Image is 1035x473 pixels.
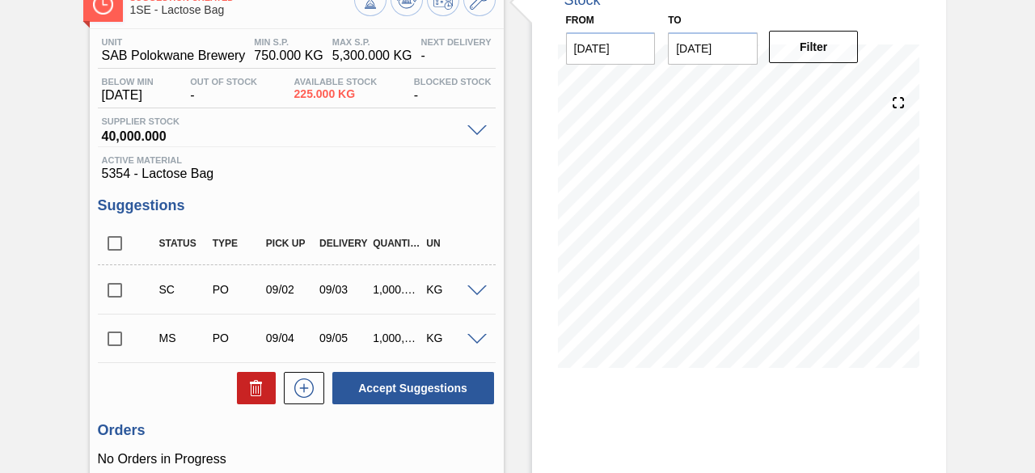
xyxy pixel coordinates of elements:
[102,126,459,142] span: 40,000.000
[102,49,246,63] span: SAB Polokwane Brewery
[294,77,378,87] span: Available Stock
[422,332,479,344] div: KG
[130,4,354,16] span: 1SE - Lactose Bag
[668,15,681,26] label: to
[102,37,246,47] span: Unit
[315,332,372,344] div: 09/05/2025
[155,332,212,344] div: Manual Suggestion
[769,31,859,63] button: Filter
[229,372,276,404] div: Delete Suggestions
[315,238,372,249] div: Delivery
[566,15,594,26] label: From
[254,49,323,63] span: 750.000 KG
[421,37,492,47] span: Next Delivery
[155,283,212,296] div: Suggestion Created
[209,283,265,296] div: Purchase order
[102,116,459,126] span: Supplier Stock
[369,332,425,344] div: 1,000,000.000
[98,422,496,439] h3: Orders
[315,283,372,296] div: 09/03/2025
[102,88,154,103] span: [DATE]
[332,372,494,404] button: Accept Suggestions
[102,167,492,181] span: 5354 - Lactose Bag
[414,77,492,87] span: Blocked Stock
[102,155,492,165] span: Active Material
[369,238,425,249] div: Quantity
[369,283,425,296] div: 1,000.000
[98,197,496,214] h3: Suggestions
[422,238,479,249] div: UN
[294,88,378,100] span: 225.000 KG
[209,238,265,249] div: Type
[254,37,323,47] span: MIN S.P.
[209,332,265,344] div: Purchase order
[276,372,324,404] div: New suggestion
[417,37,496,63] div: -
[324,370,496,406] div: Accept Suggestions
[668,32,758,65] input: mm/dd/yyyy
[262,283,319,296] div: 09/02/2025
[262,332,319,344] div: 09/04/2025
[332,49,412,63] span: 5,300.000 KG
[566,32,656,65] input: mm/dd/yyyy
[102,77,154,87] span: Below Min
[262,238,319,249] div: Pick up
[186,77,261,103] div: -
[155,238,212,249] div: Status
[98,452,496,467] p: No Orders in Progress
[190,77,257,87] span: Out Of Stock
[332,37,412,47] span: MAX S.P.
[422,283,479,296] div: KG
[410,77,496,103] div: -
